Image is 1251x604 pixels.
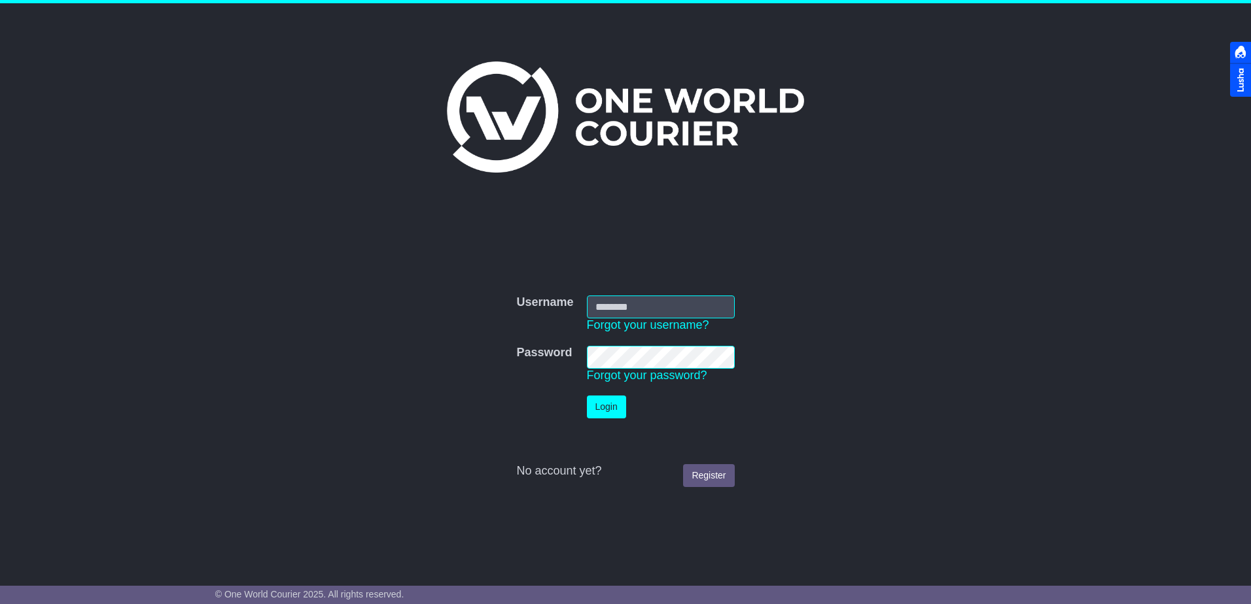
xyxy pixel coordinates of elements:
a: Forgot your username? [587,318,709,331]
span: © One World Courier 2025. All rights reserved. [215,589,404,599]
a: Register [683,464,734,487]
label: Username [516,295,573,310]
img: One World [447,61,804,173]
label: Password [516,346,572,360]
button: Login [587,395,626,418]
div: No account yet? [516,464,734,478]
a: Forgot your password? [587,369,707,382]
